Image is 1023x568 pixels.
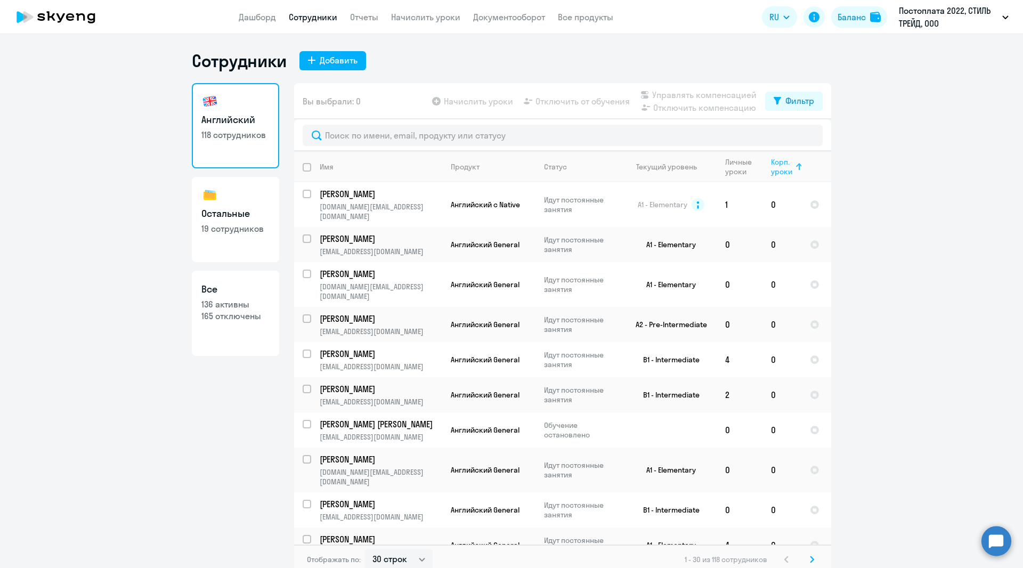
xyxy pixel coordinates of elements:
[303,125,823,146] input: Поиск по имени, email, продукту или статусу
[717,377,762,412] td: 2
[544,275,617,294] p: Идут постоянные занятия
[899,4,998,30] p: Постоплата 2022, СТИЛЬ ТРЕЙД, ООО
[626,162,716,172] div: Текущий уровень
[544,460,617,480] p: Идут постоянные занятия
[725,157,762,176] div: Личные уроки
[717,262,762,307] td: 0
[717,412,762,448] td: 0
[201,282,270,296] h3: Все
[451,240,519,249] span: Английский General
[192,177,279,262] a: Остальные19 сотрудников
[320,512,442,522] p: [EMAIL_ADDRESS][DOMAIN_NAME]
[762,377,801,412] td: 0
[769,11,779,23] span: RU
[725,157,755,176] div: Личные уроки
[320,498,440,510] p: [PERSON_NAME]
[192,83,279,168] a: Английский118 сотрудников
[320,233,442,245] a: [PERSON_NAME]
[320,162,442,172] div: Имя
[717,307,762,342] td: 0
[544,235,617,254] p: Идут постоянные занятия
[320,453,442,465] a: [PERSON_NAME]
[544,385,617,404] p: Идут постоянные занятия
[192,50,287,71] h1: Сотрудники
[451,425,519,435] span: Английский General
[451,162,480,172] div: Продукт
[762,307,801,342] td: 0
[771,157,801,176] div: Корп. уроки
[350,12,378,22] a: Отчеты
[239,12,276,22] a: Дашборд
[558,12,613,22] a: Все продукты
[838,11,866,23] div: Баланс
[320,453,440,465] p: [PERSON_NAME]
[451,162,535,172] div: Продукт
[320,498,442,510] a: [PERSON_NAME]
[289,12,337,22] a: Сотрудники
[771,157,794,176] div: Корп. уроки
[717,342,762,377] td: 4
[717,528,762,563] td: 4
[320,188,440,200] p: [PERSON_NAME]
[762,342,801,377] td: 0
[320,348,442,360] a: [PERSON_NAME]
[201,113,270,127] h3: Английский
[544,500,617,520] p: Идут постоянные занятия
[451,355,519,364] span: Английский General
[320,268,440,280] p: [PERSON_NAME]
[307,555,361,564] span: Отображать по:
[299,51,366,70] button: Добавить
[618,227,717,262] td: A1 - Elementary
[618,448,717,492] td: A1 - Elementary
[762,492,801,528] td: 0
[473,12,545,22] a: Документооборот
[192,271,279,356] a: Все136 активны165 отключены
[762,448,801,492] td: 0
[544,162,617,172] div: Статус
[451,320,519,329] span: Английский General
[762,528,801,563] td: 0
[762,262,801,307] td: 0
[320,348,440,360] p: [PERSON_NAME]
[320,282,442,301] p: [DOMAIN_NAME][EMAIL_ADDRESS][DOMAIN_NAME]
[451,390,519,400] span: Английский General
[451,540,519,550] span: Английский General
[451,465,519,475] span: Английский General
[544,195,617,214] p: Идут постоянные занятия
[320,432,442,442] p: [EMAIL_ADDRESS][DOMAIN_NAME]
[618,492,717,528] td: B1 - Intermediate
[320,467,442,486] p: [DOMAIN_NAME][EMAIL_ADDRESS][DOMAIN_NAME]
[618,342,717,377] td: B1 - Intermediate
[831,6,887,28] button: Балансbalance
[762,6,797,28] button: RU
[201,310,270,322] p: 165 отключены
[765,92,823,111] button: Фильтр
[636,162,697,172] div: Текущий уровень
[320,327,442,336] p: [EMAIL_ADDRESS][DOMAIN_NAME]
[638,200,687,209] span: A1 - Elementary
[717,492,762,528] td: 0
[618,262,717,307] td: A1 - Elementary
[391,12,460,22] a: Начислить уроки
[320,397,442,407] p: [EMAIL_ADDRESS][DOMAIN_NAME]
[320,268,442,280] a: [PERSON_NAME]
[451,200,520,209] span: Английский с Native
[544,350,617,369] p: Идут постоянные занятия
[201,129,270,141] p: 118 сотрудников
[303,95,361,108] span: Вы выбрали: 0
[618,307,717,342] td: A2 - Pre-Intermediate
[762,182,801,227] td: 0
[762,412,801,448] td: 0
[717,182,762,227] td: 1
[544,162,567,172] div: Статус
[320,418,442,430] a: [PERSON_NAME] [PERSON_NAME]
[451,505,519,515] span: Английский General
[544,535,617,555] p: Идут постоянные занятия
[201,223,270,234] p: 19 сотрудников
[785,94,814,107] div: Фильтр
[685,555,767,564] span: 1 - 30 из 118 сотрудников
[320,362,442,371] p: [EMAIL_ADDRESS][DOMAIN_NAME]
[320,383,440,395] p: [PERSON_NAME]
[717,227,762,262] td: 0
